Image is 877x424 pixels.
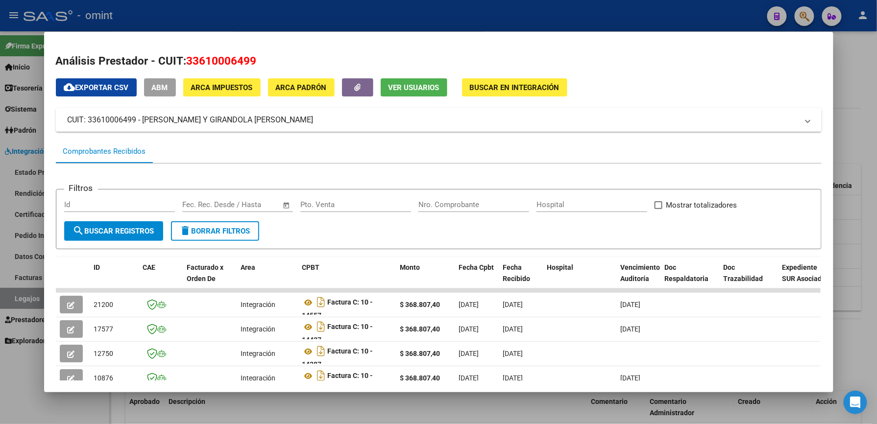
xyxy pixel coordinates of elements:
[152,83,168,92] span: ABM
[503,263,531,283] span: Fecha Recibido
[503,301,523,308] span: [DATE]
[276,83,327,92] span: ARCA Padrón
[621,263,660,283] span: Vencimiento Auditoría
[400,350,440,357] strong: $ 368.807,40
[231,200,278,209] input: Fecha fin
[400,301,440,308] strong: $ 368.807,40
[94,263,100,271] span: ID
[782,263,826,283] span: Expediente SUR Asociado
[621,301,641,308] span: [DATE]
[621,325,641,333] span: [DATE]
[503,374,523,382] span: [DATE]
[400,325,440,333] strong: $ 368.807,40
[90,257,139,300] datatable-header-cell: ID
[724,263,763,283] span: Doc Trazabilidad
[64,221,163,241] button: Buscar Registros
[455,257,499,300] datatable-header-cell: Fecha Cpbt
[459,325,479,333] span: [DATE]
[459,263,494,271] span: Fecha Cpbt
[665,263,709,283] span: Doc Respaldatoria
[470,83,560,92] span: Buscar en Integración
[171,221,259,241] button: Borrar Filtros
[144,78,176,96] button: ABM
[459,374,479,382] span: [DATE]
[666,199,737,211] span: Mostrar totalizadores
[183,78,261,96] button: ARCA Impuestos
[241,374,276,382] span: Integración
[503,350,523,357] span: [DATE]
[94,350,114,357] span: 12750
[64,182,98,194] h3: Filtros
[302,263,320,271] span: CPBT
[73,225,85,236] mat-icon: search
[543,257,617,300] datatable-header-cell: Hospital
[94,301,114,308] span: 21200
[302,348,373,369] strong: Factura C: 10 - 14287
[180,225,192,236] mat-icon: delete
[63,146,146,157] div: Comprobantes Recibidos
[56,78,137,96] button: Exportar CSV
[241,325,276,333] span: Integración
[237,257,298,300] datatable-header-cell: Area
[779,257,832,300] datatable-header-cell: Expediente SUR Asociado
[94,325,114,333] span: 17577
[547,263,574,271] span: Hospital
[191,83,253,92] span: ARCA Impuestos
[389,83,439,92] span: Ver Usuarios
[180,227,250,236] span: Borrar Filtros
[400,374,440,382] strong: $ 368.807,40
[56,53,822,70] h2: Análisis Prestador - CUIT:
[56,108,822,132] mat-expansion-panel-header: CUIT: 33610006499 - [PERSON_NAME] Y GIRANDOLA [PERSON_NAME]
[844,391,867,414] div: Open Intercom Messenger
[499,257,543,300] datatable-header-cell: Fecha Recibido
[73,227,154,236] span: Buscar Registros
[139,257,183,300] datatable-header-cell: CAE
[459,301,479,308] span: [DATE]
[315,294,328,310] i: Descargar documento
[187,54,257,67] span: 33610006499
[241,350,276,357] span: Integración
[94,374,114,382] span: 10876
[661,257,720,300] datatable-header-cell: Doc Respaldatoria
[302,323,373,344] strong: Factura C: 10 - 14427
[182,200,222,209] input: Fecha inicio
[68,114,798,126] mat-panel-title: CUIT: 33610006499 - [PERSON_NAME] Y GIRANDOLA [PERSON_NAME]
[302,372,373,393] strong: Factura C: 10 - 14258
[396,257,455,300] datatable-header-cell: Monto
[621,374,641,382] span: [DATE]
[459,350,479,357] span: [DATE]
[298,257,396,300] datatable-header-cell: CPBT
[281,200,292,211] button: Open calendar
[315,319,328,334] i: Descargar documento
[503,325,523,333] span: [DATE]
[268,78,335,96] button: ARCA Padrón
[183,257,237,300] datatable-header-cell: Facturado x Orden De
[64,83,129,92] span: Exportar CSV
[315,343,328,359] i: Descargar documento
[315,368,328,383] i: Descargar documento
[302,299,373,320] strong: Factura C: 10 - 14557
[241,263,256,271] span: Area
[400,263,420,271] span: Monto
[187,263,224,283] span: Facturado x Orden De
[241,301,276,308] span: Integración
[720,257,779,300] datatable-header-cell: Doc Trazabilidad
[617,257,661,300] datatable-header-cell: Vencimiento Auditoría
[462,78,567,96] button: Buscar en Integración
[143,263,156,271] span: CAE
[381,78,447,96] button: Ver Usuarios
[64,81,75,93] mat-icon: cloud_download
